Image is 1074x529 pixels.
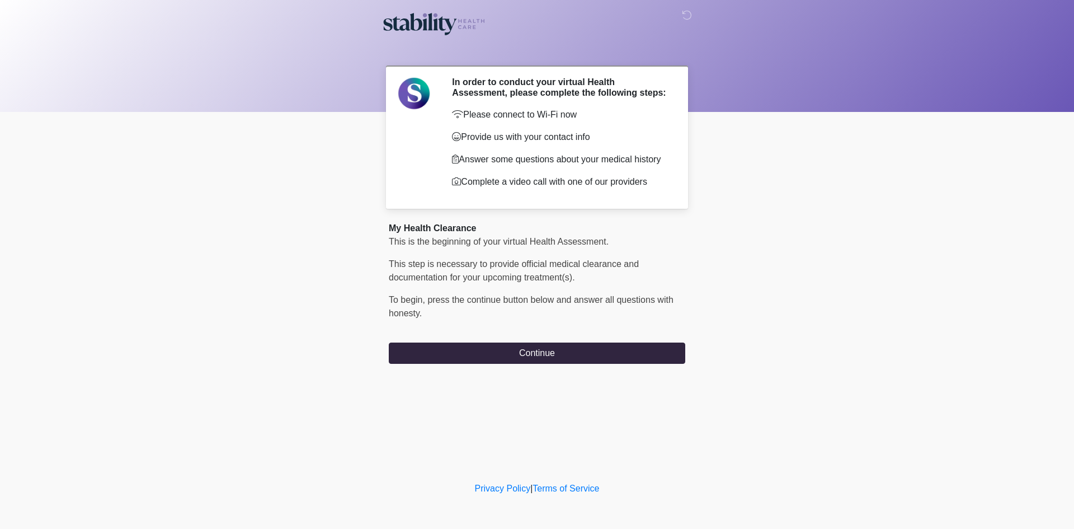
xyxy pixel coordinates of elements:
[530,484,533,493] a: |
[389,295,427,305] span: To begin,
[452,77,668,98] h2: In order to conduct your virtual Health Assessment, please complete the following steps:
[533,484,599,493] a: Terms of Service
[452,153,668,166] p: Answer some questions about your medical history
[389,295,673,318] span: press the continue button below and answer all questions with honesty.
[452,108,668,121] p: Please connect to Wi-Fi now
[389,222,685,235] div: My Health Clearance
[389,237,609,246] span: This is the beginning of your virtual Health Assessment.
[452,130,668,144] p: Provide us with your contact info
[452,175,668,189] p: Complete a video call with one of our providers
[475,484,531,493] a: Privacy Policy
[389,343,685,364] button: Continue
[397,77,431,110] img: Agent Avatar
[380,40,694,61] h1: ‎ ‎ ‎
[389,259,639,282] span: This step is necessary to provide official medical clearance and documentation for your upcoming ...
[378,8,489,37] img: Stability Healthcare Logo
